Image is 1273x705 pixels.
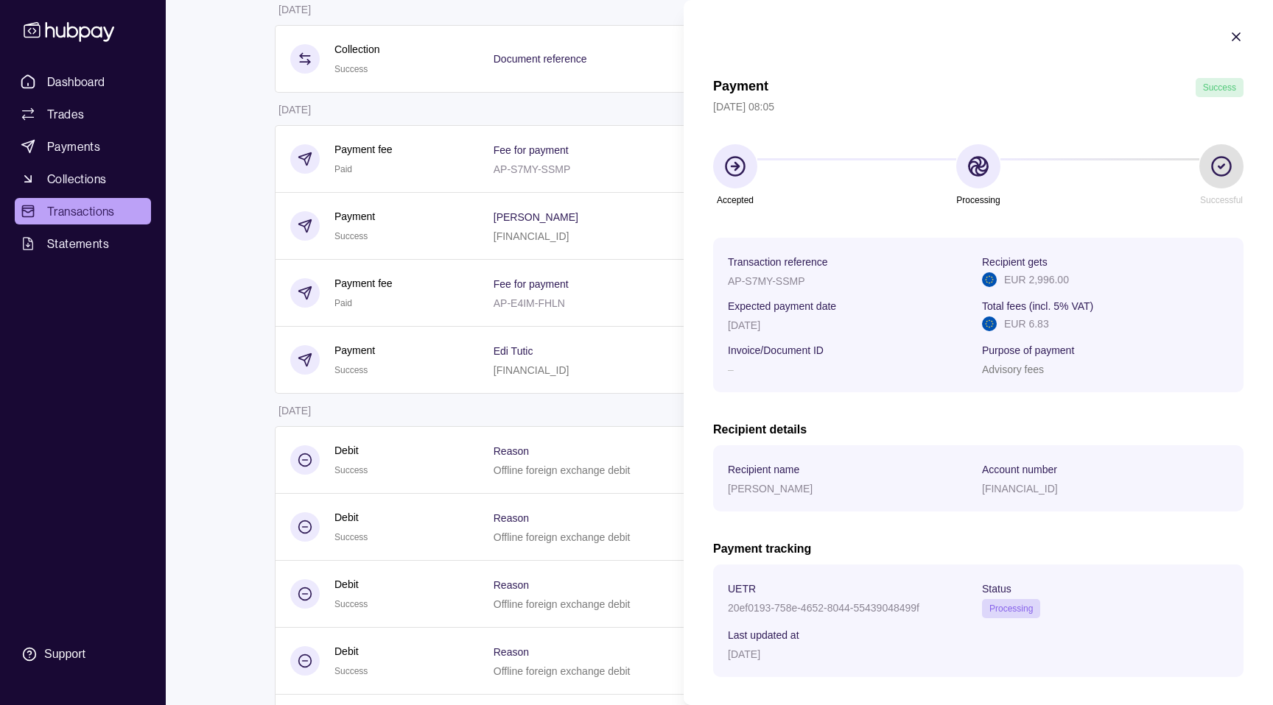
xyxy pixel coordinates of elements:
[713,541,1244,557] h2: Payment tracking
[728,344,824,356] p: Invoice/Document ID
[1203,82,1236,93] span: Success
[982,583,1011,595] p: Status
[1004,272,1069,288] p: EUR 2,996.00
[728,319,760,331] p: [DATE]
[728,464,799,475] p: Recipient name
[717,192,754,208] p: Accepted
[728,256,828,268] p: Transaction reference
[982,344,1074,356] p: Purpose of payment
[982,272,997,287] img: eu
[982,464,1057,475] p: Account number
[728,602,919,614] p: 20ef0193-758e-4652-8044-55439048499f
[956,192,1000,208] p: Processing
[989,603,1033,614] span: Processing
[1004,316,1049,332] p: EUR 6.83
[713,422,1244,438] h2: Recipient details
[713,99,1244,115] p: [DATE] 08:05
[728,648,760,660] p: [DATE]
[728,483,813,495] p: [PERSON_NAME]
[982,256,1048,268] p: Recipient gets
[982,316,997,331] img: eu
[982,483,1058,495] p: [FINANCIAL_ID]
[728,364,734,375] p: –
[728,629,799,641] p: Last updated at
[982,300,1093,312] p: Total fees (incl. 5% VAT)
[1200,192,1243,208] p: Successful
[713,78,768,97] h1: Payment
[728,275,805,287] p: AP-S7MY-SSMP
[728,300,836,312] p: Expected payment date
[728,583,756,595] p: UETR
[982,364,1044,375] p: Advisory fees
